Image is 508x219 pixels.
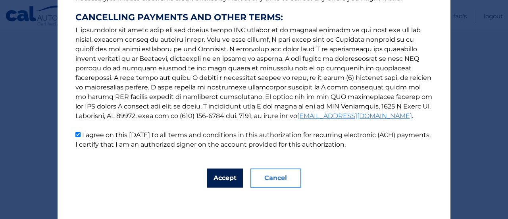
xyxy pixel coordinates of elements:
button: Accept [207,169,243,188]
a: [EMAIL_ADDRESS][DOMAIN_NAME] [297,112,412,120]
button: Cancel [250,169,301,188]
strong: CANCELLING PAYMENTS AND OTHER TERMS: [75,13,433,22]
label: I agree on this [DATE] to all terms and conditions in this authorization for recurring electronic... [75,131,431,148]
